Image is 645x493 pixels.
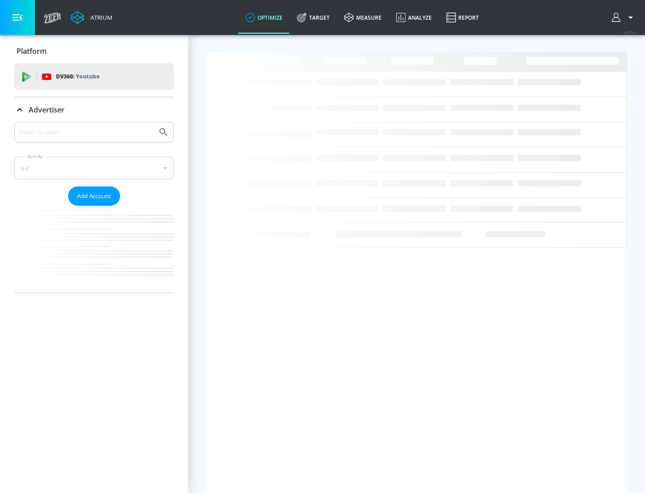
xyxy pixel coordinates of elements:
a: measure [337,1,389,34]
div: Advertiser [14,122,174,293]
p: Youtube [76,72,99,81]
label: Sort By [26,154,45,160]
a: optimize [238,1,290,34]
a: Report [439,1,486,34]
div: Advertiser [14,97,174,122]
a: Atrium [71,11,112,24]
div: Atrium [87,13,112,22]
div: Platform [14,39,174,64]
span: v 4.25.4 [623,30,636,35]
p: DV360: [56,72,99,82]
a: Analyze [389,1,439,34]
span: Add Account [77,191,111,201]
p: Platform [17,46,47,56]
input: Search by name [18,126,154,138]
a: Target [290,1,337,34]
div: A-Z [14,157,174,179]
nav: list of Advertiser [14,206,174,293]
button: Add Account [68,186,120,206]
div: DV360: Youtube [14,63,174,90]
p: Advertiser [29,105,64,115]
